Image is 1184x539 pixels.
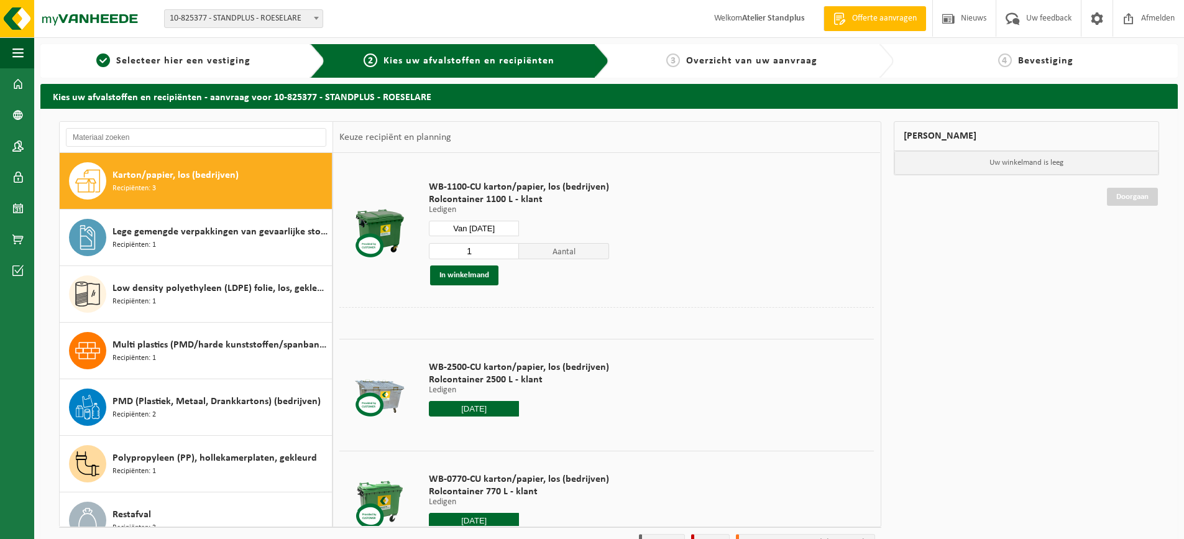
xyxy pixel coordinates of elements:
span: 10-825377 - STANDPLUS - ROESELARE [165,10,323,27]
span: Recipiënten: 3 [112,183,156,195]
button: Polypropyleen (PP), hollekamerplaten, gekleurd Recipiënten: 1 [60,436,333,492]
span: Recipiënten: 1 [112,466,156,477]
span: Rolcontainer 2500 L - klant [429,374,609,386]
span: Rolcontainer 770 L - klant [429,486,609,498]
span: Low density polyethyleen (LDPE) folie, los, gekleurd [112,281,329,296]
p: Uw winkelmand is leeg [894,151,1159,175]
a: Doorgaan [1107,188,1158,206]
span: WB-2500-CU karton/papier, los (bedrijven) [429,361,609,374]
p: Ledigen [429,206,609,214]
p: Ledigen [429,498,609,507]
span: Recipiënten: 3 [112,522,156,534]
span: 3 [666,53,680,67]
span: Bevestiging [1018,56,1073,66]
span: Recipiënten: 1 [112,296,156,308]
span: Lege gemengde verpakkingen van gevaarlijke stoffen [112,224,329,239]
span: Selecteer hier een vestiging [116,56,250,66]
span: Recipiënten: 1 [112,352,156,364]
span: Multi plastics (PMD/harde kunststoffen/spanbanden/EPS/folie naturel/folie gemengd) [112,338,329,352]
span: 10-825377 - STANDPLUS - ROESELARE [164,9,323,28]
span: Offerte aanvragen [849,12,920,25]
span: WB-0770-CU karton/papier, los (bedrijven) [429,473,609,486]
span: 2 [364,53,377,67]
span: PMD (Plastiek, Metaal, Drankkartons) (bedrijven) [112,394,321,409]
span: Polypropyleen (PP), hollekamerplaten, gekleurd [112,451,317,466]
span: 1 [96,53,110,67]
p: Ledigen [429,386,609,395]
span: 4 [998,53,1012,67]
input: Selecteer datum [429,513,519,528]
span: Recipiënten: 1 [112,239,156,251]
button: Low density polyethyleen (LDPE) folie, los, gekleurd Recipiënten: 1 [60,266,333,323]
strong: Atelier Standplus [742,14,805,23]
span: Kies uw afvalstoffen en recipiënten [383,56,554,66]
span: Restafval [112,507,151,522]
button: Lege gemengde verpakkingen van gevaarlijke stoffen Recipiënten: 1 [60,210,333,266]
span: Overzicht van uw aanvraag [686,56,817,66]
span: WB-1100-CU karton/papier, los (bedrijven) [429,181,609,193]
a: Offerte aanvragen [824,6,926,31]
input: Selecteer datum [429,221,519,236]
span: Aantal [519,243,609,259]
button: PMD (Plastiek, Metaal, Drankkartons) (bedrijven) Recipiënten: 2 [60,379,333,436]
div: [PERSON_NAME] [894,121,1160,151]
h2: Kies uw afvalstoffen en recipiënten - aanvraag voor 10-825377 - STANDPLUS - ROESELARE [40,84,1178,108]
button: In winkelmand [430,265,498,285]
div: Keuze recipiënt en planning [333,122,457,153]
button: Karton/papier, los (bedrijven) Recipiënten: 3 [60,153,333,210]
input: Selecteer datum [429,401,519,417]
a: 1Selecteer hier een vestiging [47,53,300,68]
span: Rolcontainer 1100 L - klant [429,193,609,206]
span: Recipiënten: 2 [112,409,156,421]
button: Multi plastics (PMD/harde kunststoffen/spanbanden/EPS/folie naturel/folie gemengd) Recipiënten: 1 [60,323,333,379]
span: Karton/papier, los (bedrijven) [112,168,239,183]
input: Materiaal zoeken [66,128,326,147]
